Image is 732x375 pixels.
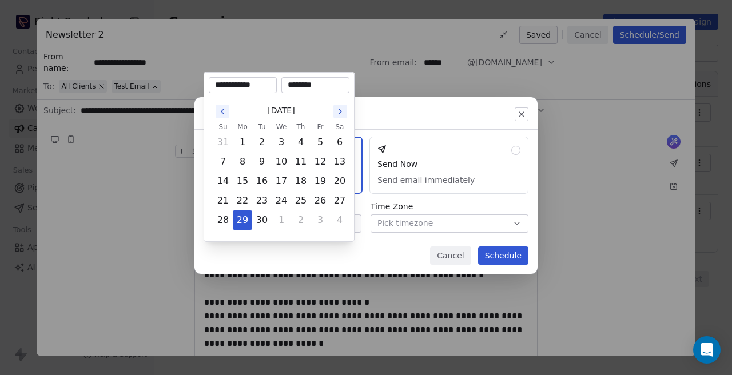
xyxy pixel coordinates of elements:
button: Tuesday, September 16th, 2025 [253,172,271,190]
button: Wednesday, September 24th, 2025 [272,192,291,210]
button: Sunday, August 31st, 2025 [214,133,232,151]
button: Thursday, September 4th, 2025 [292,133,310,151]
th: Monday [233,121,252,133]
th: Sunday [213,121,233,133]
button: Thursday, September 25th, 2025 [292,192,310,210]
th: Saturday [330,121,349,133]
button: Tuesday, September 23rd, 2025 [253,192,271,210]
button: Monday, September 8th, 2025 [233,153,252,171]
button: Friday, September 19th, 2025 [311,172,329,190]
button: Saturday, September 6th, 2025 [331,133,349,151]
table: September 2025 [213,121,349,230]
button: Friday, September 12th, 2025 [311,153,329,171]
button: Wednesday, October 1st, 2025 [272,211,291,229]
button: Thursday, October 2nd, 2025 [292,211,310,229]
th: Friday [311,121,330,133]
button: Monday, September 1st, 2025 [233,133,252,151]
button: Go to the Previous Month [216,105,229,118]
th: Tuesday [252,121,272,133]
button: Tuesday, September 30th, 2025 [253,211,271,229]
th: Thursday [291,121,311,133]
button: Friday, September 5th, 2025 [311,133,329,151]
button: Sunday, September 21st, 2025 [214,192,232,210]
span: [DATE] [268,105,295,117]
button: Wednesday, September 17th, 2025 [272,172,291,190]
th: Wednesday [272,121,291,133]
button: Saturday, September 27th, 2025 [331,192,349,210]
button: Friday, October 3rd, 2025 [311,211,329,229]
button: Wednesday, September 10th, 2025 [272,153,291,171]
button: Wednesday, September 3rd, 2025 [272,133,291,151]
button: Today, Monday, September 29th, 2025, selected [233,211,252,229]
button: Sunday, September 7th, 2025 [214,153,232,171]
button: Sunday, September 28th, 2025 [214,211,232,229]
button: Tuesday, September 2nd, 2025 [253,133,271,151]
button: Saturday, September 13th, 2025 [331,153,349,171]
button: Thursday, September 18th, 2025 [292,172,310,190]
button: Go to the Next Month [333,105,347,118]
button: Saturday, September 20th, 2025 [331,172,349,190]
button: Tuesday, September 9th, 2025 [253,153,271,171]
button: Friday, September 26th, 2025 [311,192,329,210]
button: Thursday, September 11th, 2025 [292,153,310,171]
button: Sunday, September 14th, 2025 [214,172,232,190]
button: Saturday, October 4th, 2025 [331,211,349,229]
button: Monday, September 15th, 2025 [233,172,252,190]
button: Monday, September 22nd, 2025 [233,192,252,210]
